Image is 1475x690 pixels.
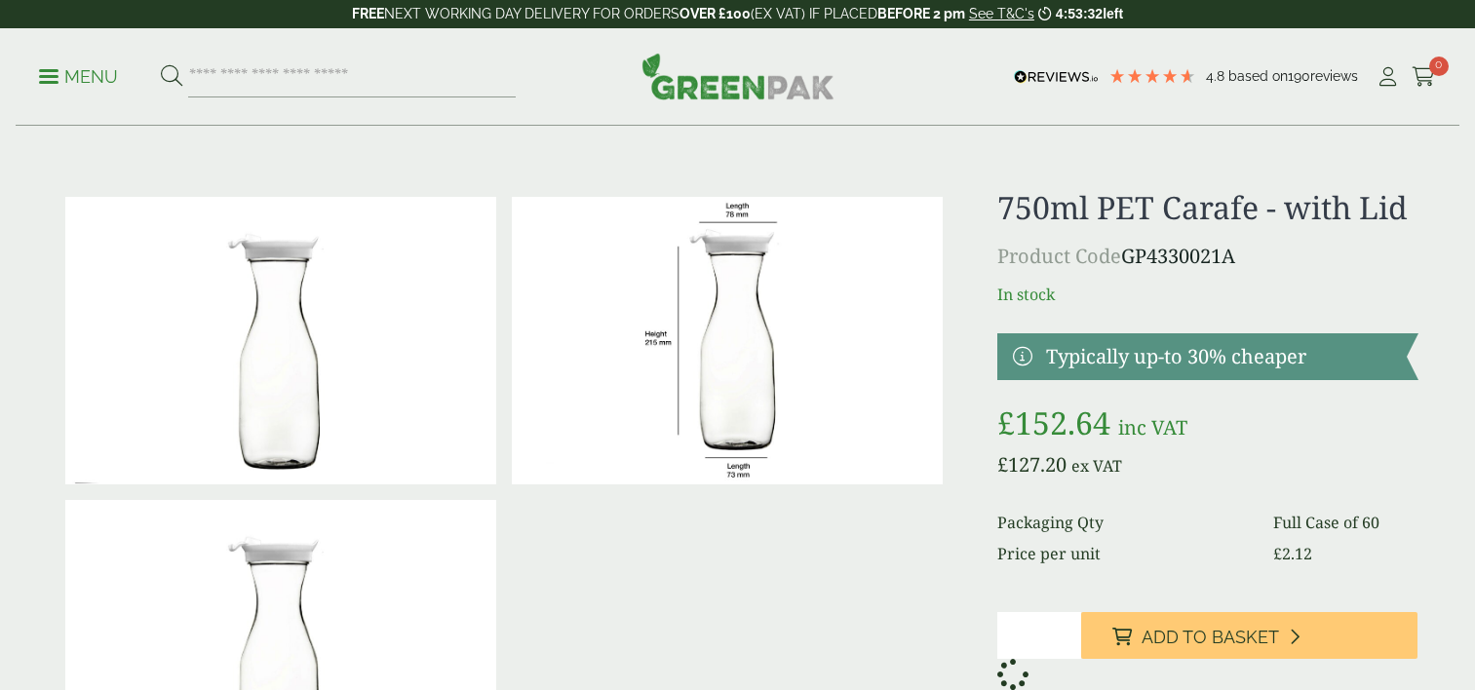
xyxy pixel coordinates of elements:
bdi: 2.12 [1273,543,1312,564]
dd: Full Case of 60 [1273,511,1418,534]
div: 4.79 Stars [1108,67,1196,85]
span: ex VAT [1071,455,1122,477]
img: GreenPak Supplies [641,53,835,99]
span: Add to Basket [1142,627,1279,648]
p: GP4330021A [997,242,1417,271]
strong: OVER £100 [679,6,751,21]
img: Carafe_750 [512,197,943,484]
h1: 750ml PET Carafe - with Lid [997,189,1417,226]
span: 4.8 [1206,68,1228,84]
strong: BEFORE 2 pm [877,6,965,21]
button: Add to Basket [1081,612,1417,659]
span: £ [997,402,1015,443]
bdi: 152.64 [997,402,1110,443]
span: Product Code [997,243,1121,269]
span: 0 [1429,57,1449,76]
img: REVIEWS.io [1014,70,1099,84]
p: Menu [39,65,118,89]
a: See T&C's [969,6,1034,21]
span: £ [997,451,1008,478]
span: Based on [1228,68,1288,84]
span: 4:53:32 [1056,6,1103,21]
strong: FREE [352,6,384,21]
p: In stock [997,283,1417,306]
i: Cart [1412,67,1436,87]
dt: Price per unit [997,542,1250,565]
span: left [1103,6,1123,21]
a: 0 [1412,62,1436,92]
span: 190 [1288,68,1310,84]
img: 750 [65,197,496,484]
span: £ [1273,543,1282,564]
span: inc VAT [1118,414,1187,441]
bdi: 127.20 [997,451,1067,478]
dt: Packaging Qty [997,511,1250,534]
a: Menu [39,65,118,85]
i: My Account [1376,67,1400,87]
span: reviews [1310,68,1358,84]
